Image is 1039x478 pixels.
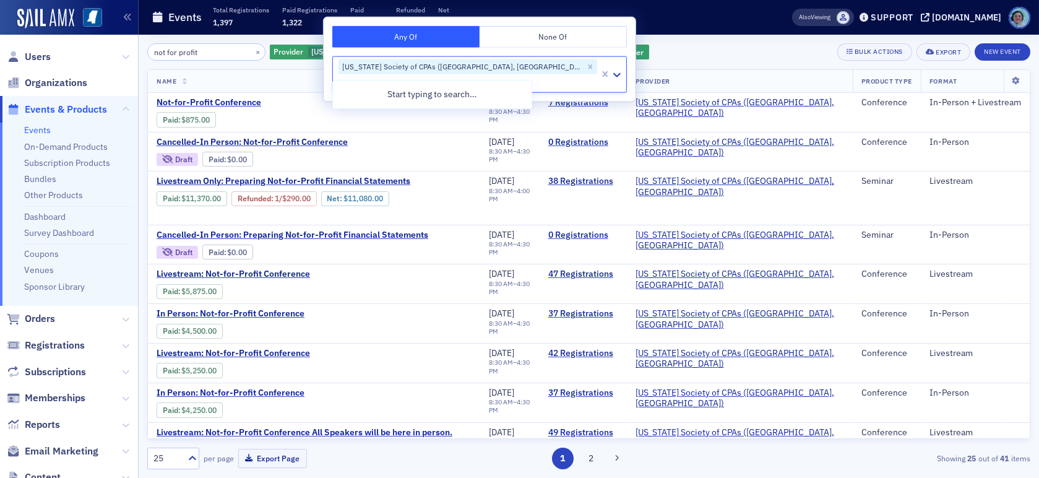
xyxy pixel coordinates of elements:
[584,59,597,74] div: Remove Mississippi Society of CPAs (Ridgeland, MS)
[24,124,51,136] a: Events
[157,137,364,148] a: Cancelled-In Person: Not-for-Profit Conference
[202,152,253,167] div: Paid: 0 - $0
[799,13,830,22] span: Viewing
[636,230,844,251] span: Mississippi Society of CPAs (Ridgeland, MS)
[548,176,618,187] a: 38 Registrations
[228,155,248,164] span: $0.00
[489,186,513,195] time: 8:30 AM
[163,194,178,203] a: Paid
[636,427,844,449] a: [US_STATE] Society of CPAs ([GEOGRAPHIC_DATA], [GEOGRAPHIC_DATA])
[157,191,227,206] div: Paid: 40 - $1137000
[548,308,618,319] a: 37 Registrations
[182,326,217,336] span: $4,500.00
[163,115,182,124] span: :
[209,248,224,257] a: Paid
[489,308,514,319] span: [DATE]
[929,427,1021,438] div: Livestream
[489,347,514,358] span: [DATE]
[489,279,513,288] time: 8:30 AM
[548,269,618,280] a: 47 Registrations
[17,9,74,28] img: SailAMX
[182,406,217,415] span: $4,250.00
[438,6,471,14] p: Net
[489,136,514,147] span: [DATE]
[282,194,311,203] span: $290.00
[636,427,844,449] span: Mississippi Society of CPAs (Ridgeland, MS)
[975,43,1030,61] button: New Event
[163,366,178,375] a: Paid
[157,308,364,319] a: In Person: Not-for-Profit Conference
[213,17,233,27] span: 1,397
[489,229,514,240] span: [DATE]
[282,17,302,27] span: 1,322
[209,248,228,257] span: :
[333,83,532,106] div: Start typing to search…
[871,12,913,23] div: Support
[343,194,383,203] span: $11,080.00
[204,453,234,464] label: per page
[157,112,216,127] div: Paid: 8 - $87500
[636,308,844,330] a: [US_STATE] Society of CPAs ([GEOGRAPHIC_DATA], [GEOGRAPHIC_DATA])
[238,449,307,468] button: Export Page
[7,418,60,432] a: Reports
[24,211,66,222] a: Dashboard
[7,76,87,90] a: Organizations
[182,194,222,203] span: $11,370.00
[157,269,364,280] a: Livestream: Not-for-Profit Conference
[24,189,83,201] a: Other Products
[929,348,1021,359] div: Livestream
[636,269,844,290] span: Mississippi Society of CPAs (Ridgeland, MS)
[74,8,102,29] a: View Homepage
[311,46,569,56] span: [US_STATE] Society of CPAs ([GEOGRAPHIC_DATA], [GEOGRAPHIC_DATA])
[25,339,85,352] span: Registrations
[25,365,86,379] span: Subscriptions
[636,308,844,330] span: Mississippi Society of CPAs (Ridgeland, MS)
[182,115,210,124] span: $875.00
[157,97,364,108] span: Not-for-Profit Conference
[157,402,223,417] div: Paid: 42 - $425000
[489,147,530,163] time: 4:30 PM
[147,43,265,61] input: Search…
[489,319,513,328] time: 8:30 AM
[157,246,198,259] div: Draft
[157,427,452,438] a: Livestream: Not-for-Profit Conference All Speakers will be here in person.
[7,391,85,405] a: Memberships
[489,398,530,414] time: 4:30 PM
[548,137,618,148] a: 0 Registrations
[157,153,198,166] div: Draft
[157,348,364,359] span: Livestream: Not-for-Profit Conference
[861,176,912,187] div: Seminar
[636,388,844,409] a: [US_STATE] Society of CPAs ([GEOGRAPHIC_DATA], [GEOGRAPHIC_DATA])
[837,11,850,24] span: MSCPA Conference
[209,155,224,164] a: Paid
[489,147,531,163] div: –
[932,12,1001,23] div: [DOMAIN_NAME]
[24,173,56,185] a: Bundles
[929,77,957,85] span: Format
[861,308,912,319] div: Conference
[228,248,248,257] span: $0.00
[163,194,182,203] span: :
[213,6,269,14] p: Total Registrations
[489,387,514,398] span: [DATE]
[25,76,87,90] span: Organizations
[636,97,844,119] a: [US_STATE] Society of CPAs ([GEOGRAPHIC_DATA], [GEOGRAPHIC_DATA])
[157,388,364,399] span: In Person: Not-for-Profit Conference
[157,324,223,339] div: Paid: 47 - $450000
[548,348,618,359] a: 42 Registrations
[489,240,513,248] time: 8:30 AM
[209,155,228,164] span: :
[7,103,107,116] a: Events & Products
[157,284,223,299] div: Paid: 52 - $587500
[24,157,110,168] a: Subscription Products
[350,6,383,14] p: Paid
[744,453,1030,464] div: Showing out of items
[7,50,51,64] a: Users
[921,13,1006,22] button: [DOMAIN_NAME]
[489,108,531,124] div: –
[975,45,1030,56] a: New Event
[24,281,85,292] a: Sponsor Library
[182,287,217,296] span: $5,875.00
